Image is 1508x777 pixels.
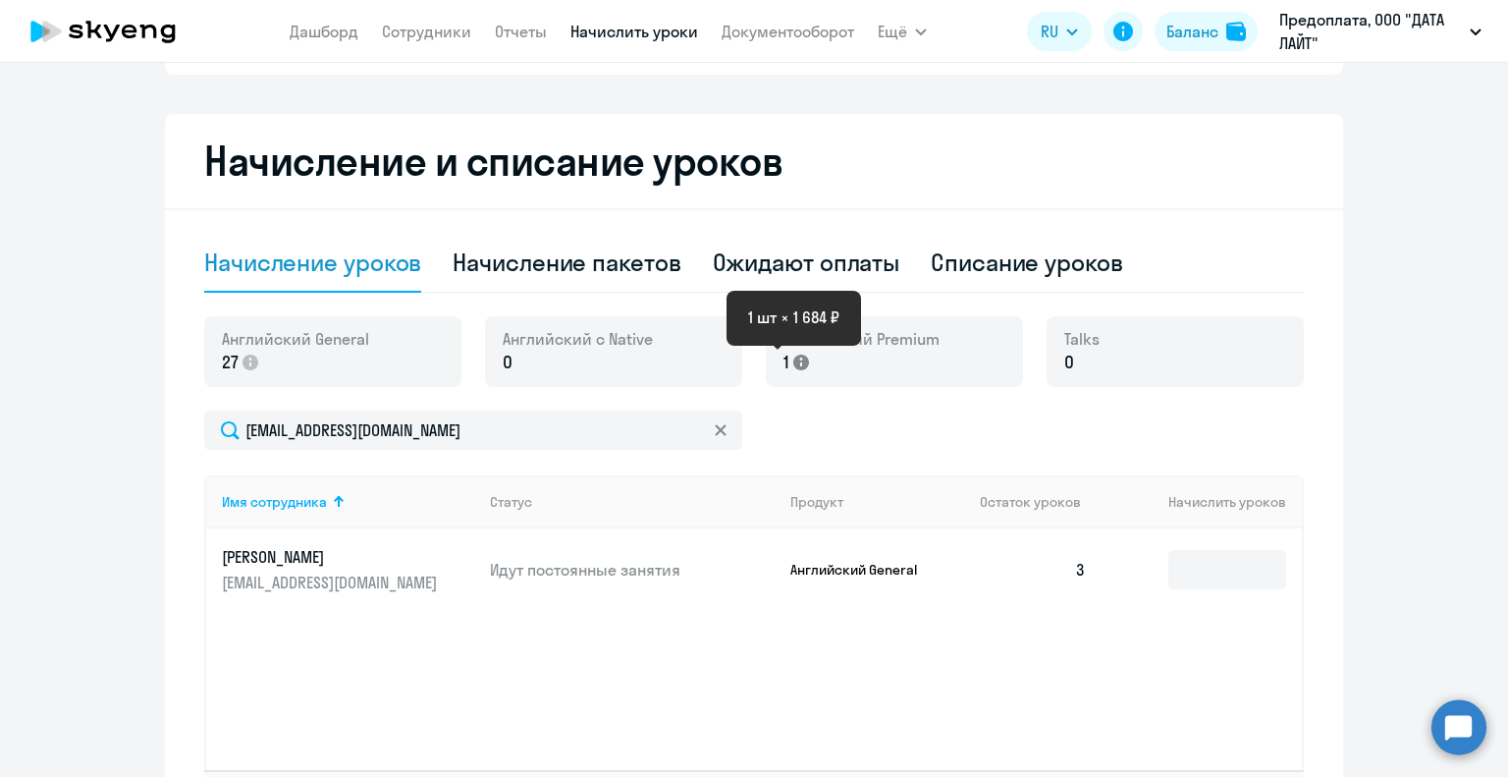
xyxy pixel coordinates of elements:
[490,493,532,511] div: Статус
[1269,8,1491,55] button: Предоплата, ООО "ДАТА ЛАЙТ"
[222,546,442,568] p: [PERSON_NAME]
[1041,20,1058,43] span: RU
[790,493,965,511] div: Продукт
[980,493,1102,511] div: Остаток уроков
[204,138,1304,185] h2: Начисление и списание уроков
[722,22,854,41] a: Документооборот
[204,411,742,450] input: Поиск по имени, email, продукту или статусу
[748,305,839,329] li: 1 шт × 1 684 ₽
[222,350,239,375] span: 27
[382,22,471,41] a: Сотрудники
[878,20,907,43] span: Ещё
[790,561,938,579] p: Английский General
[495,22,547,41] a: Отчеты
[503,328,653,350] span: Английский с Native
[1226,22,1246,41] img: balance
[1064,328,1100,350] span: Talks
[222,546,474,593] a: [PERSON_NAME][EMAIL_ADDRESS][DOMAIN_NAME]
[490,559,775,581] p: Идут постоянные занятия
[503,350,512,375] span: 0
[490,493,775,511] div: Статус
[713,247,900,278] div: Ожидают оплаты
[980,493,1081,511] span: Остаток уроков
[1166,20,1218,43] div: Баланс
[1027,12,1092,51] button: RU
[1102,475,1302,528] th: Начислить уроков
[570,22,698,41] a: Начислить уроки
[222,572,442,593] p: [EMAIL_ADDRESS][DOMAIN_NAME]
[964,528,1102,611] td: 3
[783,350,789,375] span: 1
[931,247,1123,278] div: Списание уроков
[1064,350,1074,375] span: 0
[878,12,927,51] button: Ещё
[204,247,421,278] div: Начисление уроков
[783,328,940,350] span: Английский Premium
[1279,8,1462,55] p: Предоплата, ООО "ДАТА ЛАЙТ"
[1155,12,1258,51] button: Балансbalance
[790,493,843,511] div: Продукт
[453,247,680,278] div: Начисление пакетов
[290,22,358,41] a: Дашборд
[222,493,474,511] div: Имя сотрудника
[222,328,369,350] span: Английский General
[222,493,327,511] div: Имя сотрудника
